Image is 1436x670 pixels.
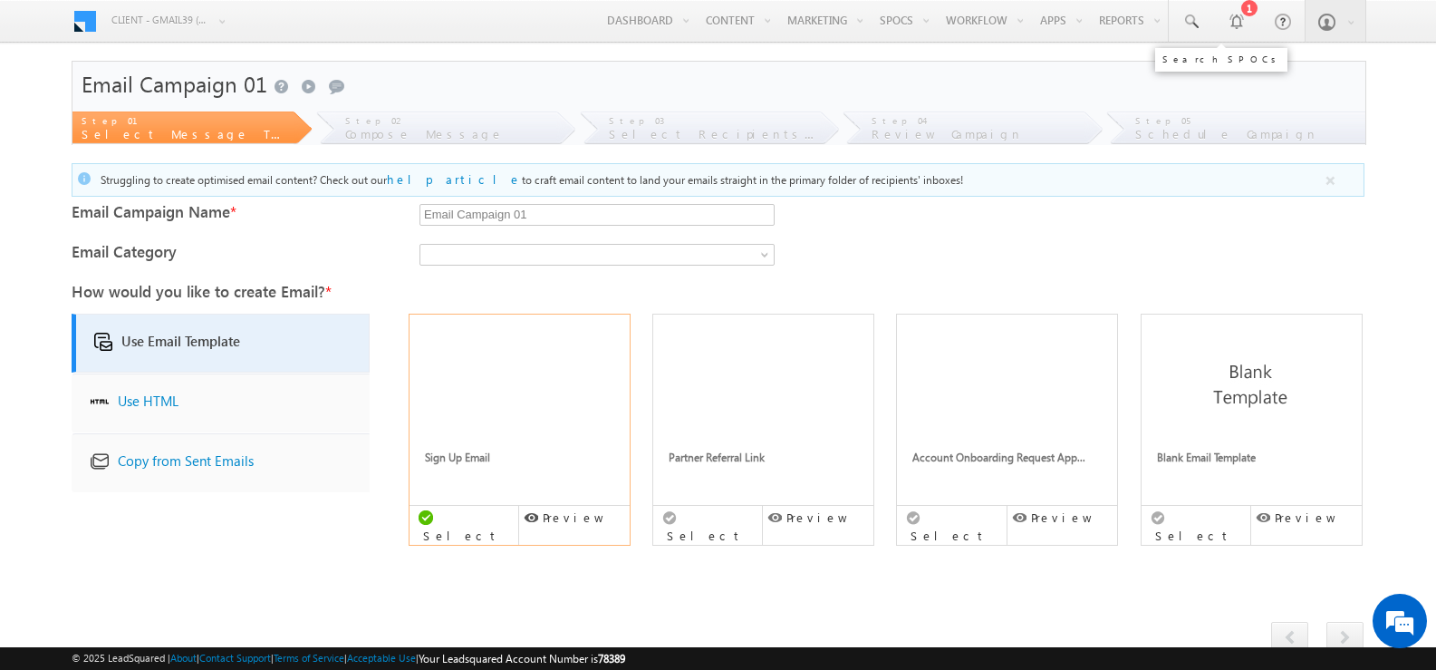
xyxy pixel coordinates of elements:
[1135,115,1196,126] span: Step 05
[872,115,929,126] span: Step 04
[1251,506,1361,531] div: Preview
[72,374,370,432] a: Use HTML
[410,506,519,545] div: Select
[387,171,522,187] a: help article
[519,506,629,531] div: Preview
[1152,325,1350,443] div: Blank Email Template
[653,506,763,545] div: Select
[199,652,271,664] a: Contact Support
[703,325,823,410] img: Partner Referral Link
[72,314,370,373] a: Use Email Template
[118,393,178,413] div: Use HTML
[72,433,370,492] a: Copy from Sent Emails
[609,115,664,126] span: Step 03
[912,451,1085,464] a: Account Onboarding Request App...
[1165,325,1338,452] img: Blank Email Template
[345,126,504,141] span: Compose Message
[948,325,1067,410] img: Account Onboarding Request Approved
[170,652,197,664] a: About
[425,451,490,464] a: Sign Up Email
[420,325,618,443] div: Sign Up Email
[665,325,863,443] div: Partner Referral Link
[72,204,392,220] div: Email Campaign Name
[598,652,625,665] span: 78389
[669,451,765,464] a: Partner Referral Link
[1162,53,1280,64] div: Search SPOCs
[121,333,240,354] div: Use Email Template
[72,62,1365,107] div: Email Campaign 01
[763,506,872,531] div: Preview
[1007,506,1117,531] div: Preview
[274,652,344,664] a: Terms of Service
[77,171,92,186] img: info.svg
[77,171,1332,189] div: Struggling to create optimised email content? Check out our to craft email content to land your e...
[609,126,908,141] span: Select Recipients and Tags
[1157,451,1256,464] a: Blank Email Template
[82,115,134,126] span: Step 01
[347,652,416,664] a: Acceptable Use
[345,115,400,126] span: Step 02
[118,452,254,473] div: Copy from Sent Emails
[419,652,625,665] span: Your Leadsquared Account Number is
[872,126,1023,141] span: Review Campaign
[1135,126,1318,141] span: Schedule Campaign
[72,650,625,667] span: © 2025 LeadSquared | | | | |
[909,325,1106,443] div: Account Onboarding Request Approved
[1142,506,1251,545] div: Select
[111,11,207,29] span: Client - gmail39 (78389)
[72,244,392,265] div: Email Category
[897,506,1007,545] div: Select
[459,325,579,410] img: Sign Up Email
[72,284,1364,314] div: How would you like to create Email?
[82,126,343,141] span: Select Message Template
